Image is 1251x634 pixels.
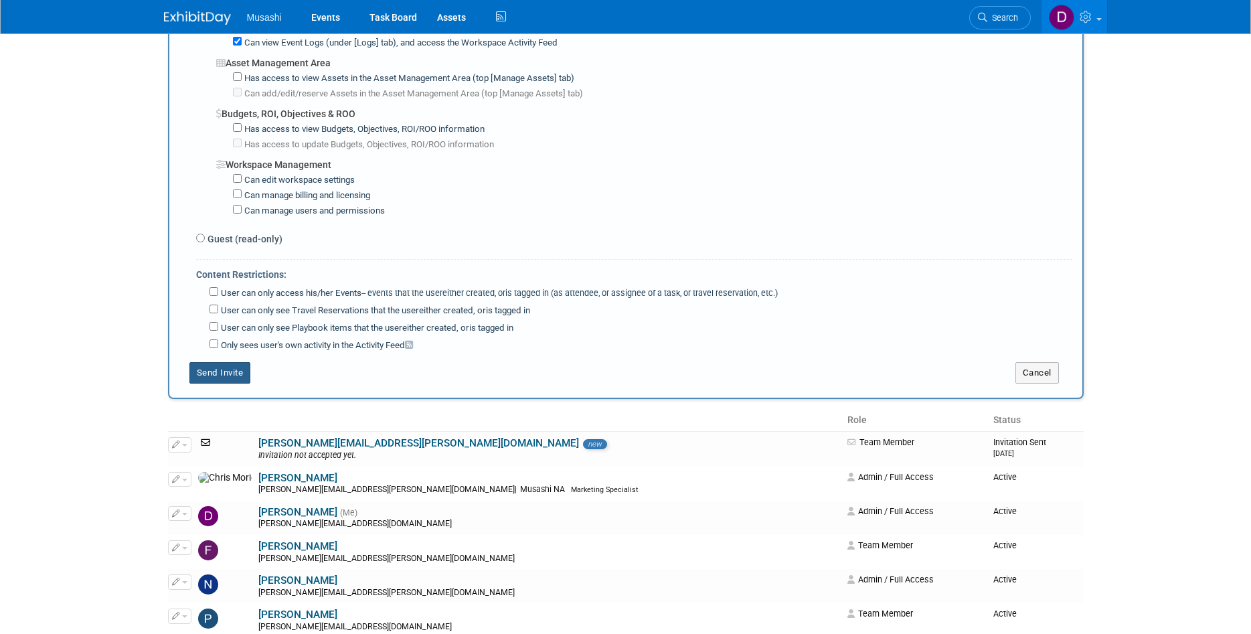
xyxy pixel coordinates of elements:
span: Marketing Specialist [571,485,639,494]
span: Admin / Full Access [847,472,934,482]
span: Team Member [847,437,914,447]
button: Cancel [1015,362,1059,384]
img: Pierre Quenioux [198,609,218,629]
span: Admin / Full Access [847,574,934,584]
span: Search [987,13,1018,23]
label: Guest (read-only) [205,232,282,246]
a: [PERSON_NAME] [258,574,337,586]
span: Active [993,609,1017,619]
a: [PERSON_NAME][EMAIL_ADDRESS][PERSON_NAME][DOMAIN_NAME] [258,437,579,449]
span: Team Member [847,609,913,619]
span: Admin / Full Access [847,506,934,516]
a: [PERSON_NAME] [258,472,337,484]
span: -- events that the user is tagged in (as attendee, or assignee of a task, or travel reservation, ... [361,288,778,298]
label: User can only access his/her Events [218,287,778,300]
div: Asset Management Area [216,50,1072,70]
label: Can view Event Logs (under [Logs] tab), and access the Workspace Activity Feed [242,37,558,50]
span: Musashi [247,12,282,23]
div: [PERSON_NAME][EMAIL_ADDRESS][PERSON_NAME][DOMAIN_NAME] [258,554,839,564]
span: Musashi NA [517,485,569,494]
img: Daniel Agar [1049,5,1074,30]
img: Frederick Reinink [198,540,218,560]
label: Can add/edit/reserve Assets in the Asset Management Area (top [Manage Assets] tab) [242,88,583,100]
label: Only sees user's own activity in the Activity Feed [218,339,413,352]
div: [PERSON_NAME][EMAIL_ADDRESS][DOMAIN_NAME] [258,519,839,530]
img: ExhibitDay [164,11,231,25]
a: [PERSON_NAME] [258,506,337,518]
label: Has access to update Budgets, Objectives, ROI/ROO information [242,139,494,151]
div: Workspace Management [216,151,1072,171]
span: either created, or [442,288,505,298]
span: Active [993,574,1017,584]
div: [PERSON_NAME][EMAIL_ADDRESS][PERSON_NAME][DOMAIN_NAME] [258,588,839,599]
div: Budgets, ROI, Objectives & ROO [216,100,1072,121]
button: Send Invite [189,362,251,384]
span: Active [993,506,1017,516]
img: Nicholas Meng [198,574,218,595]
span: either created, or [402,323,469,333]
span: Team Member [847,540,913,550]
span: either created, or [419,305,486,315]
img: Chris Morley [198,472,252,484]
a: [PERSON_NAME] [258,609,337,621]
label: User can only see Travel Reservations that the user is tagged in [218,305,530,317]
th: Role [842,409,988,432]
span: new [583,439,607,450]
th: Status [988,409,1084,432]
div: [PERSON_NAME][EMAIL_ADDRESS][DOMAIN_NAME] [258,622,839,633]
span: Invitation Sent [993,437,1046,458]
label: Can manage users and permissions [242,205,385,218]
span: | [515,485,517,494]
span: (Me) [340,508,357,518]
label: Can edit workspace settings [242,174,355,187]
label: Can manage billing and licensing [242,189,370,202]
div: [PERSON_NAME][EMAIL_ADDRESS][PERSON_NAME][DOMAIN_NAME] [258,485,839,495]
label: Has access to view Assets in the Asset Management Area (top [Manage Assets] tab) [242,72,574,85]
a: [PERSON_NAME] [258,540,337,552]
label: User can only see Playbook items that the user is tagged in [218,322,513,335]
div: Content Restrictions: [196,260,1072,285]
span: Active [993,540,1017,550]
img: Daniel Agar [198,506,218,526]
span: Active [993,472,1017,482]
small: [DATE] [993,449,1014,458]
div: Invitation not accepted yet. [258,451,839,461]
label: Has access to view Budgets, Objectives, ROI/ROO information [242,123,485,136]
a: Search [969,6,1031,29]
